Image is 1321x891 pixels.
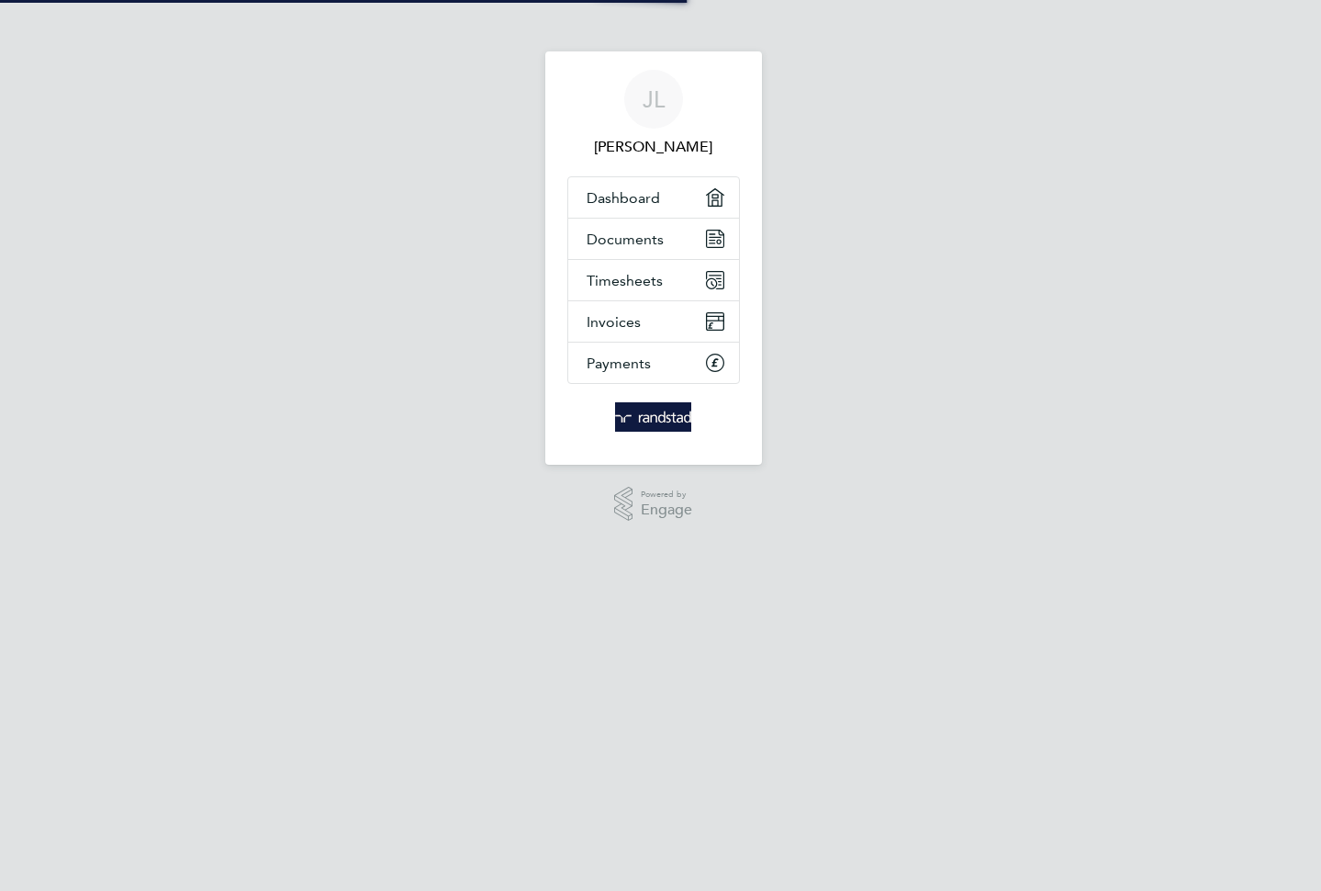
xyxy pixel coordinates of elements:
[587,313,641,331] span: Invoices
[643,87,665,111] span: JL
[567,402,740,432] a: Go to home page
[568,301,739,342] a: Invoices
[641,502,692,518] span: Engage
[568,343,739,383] a: Payments
[587,231,664,248] span: Documents
[568,219,739,259] a: Documents
[615,402,691,432] img: randstad-logo-retina.png
[641,487,692,502] span: Powered by
[587,272,663,289] span: Timesheets
[568,260,739,300] a: Timesheets
[567,136,740,158] span: Jeremy Leonard
[567,70,740,158] a: JL[PERSON_NAME]
[587,189,660,207] span: Dashboard
[614,487,692,522] a: Powered byEngage
[587,355,651,372] span: Payments
[545,51,762,465] nav: Main navigation
[568,177,739,218] a: Dashboard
